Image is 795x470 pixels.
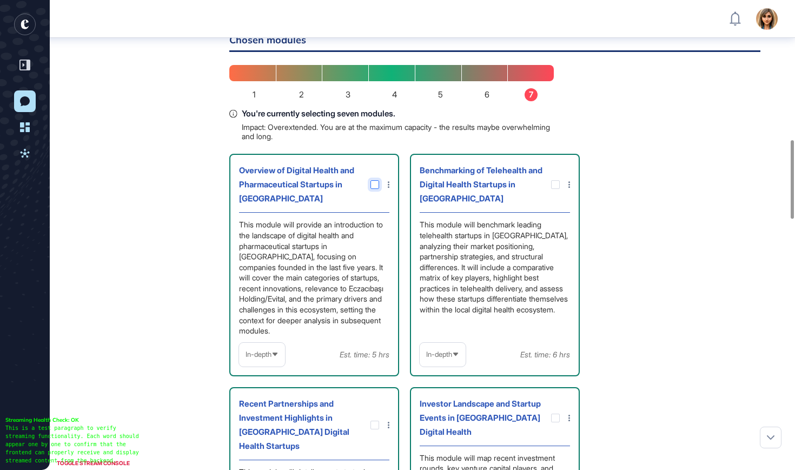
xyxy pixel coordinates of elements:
[346,88,350,101] span: 3
[299,88,304,101] span: 2
[426,350,452,358] span: In-depth
[420,397,551,439] div: Investor Landscape and Startup Events in [GEOGRAPHIC_DATA] Digital Health
[420,164,551,206] div: Benchmarking of Telehealth and Digital Health Startups in [GEOGRAPHIC_DATA]
[520,348,570,362] div: Est. time: 6 hrs
[242,123,554,141] p: Impact: Overextended. You are at the maximum capacity - the results maybe overwhelming and long.
[239,219,389,336] div: This module will provide an introduction to the landscape of digital health and pharmaceutical st...
[756,8,778,30] img: user-avatar
[340,348,389,362] div: Est. time: 5 hrs
[246,350,271,358] span: In-depth
[485,88,489,101] span: 6
[392,88,397,101] span: 4
[420,219,570,336] div: This module will benchmark leading telehealth startups in [GEOGRAPHIC_DATA], analyzing their mark...
[239,164,370,206] div: Overview of Digital Health and Pharmaceutical Startups in [GEOGRAPHIC_DATA]
[525,88,538,101] span: 7
[253,88,256,101] span: 1
[54,456,132,470] div: TOGGLE STREAM CONSOLE
[14,14,36,35] div: entrapeer-logo
[242,107,395,121] span: You're currently selecting seven modules.
[229,35,760,52] h6: Chosen modules
[438,88,443,101] span: 5
[239,397,370,453] div: Recent Partnerships and Investment Highlights in [GEOGRAPHIC_DATA] Digital Health Startups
